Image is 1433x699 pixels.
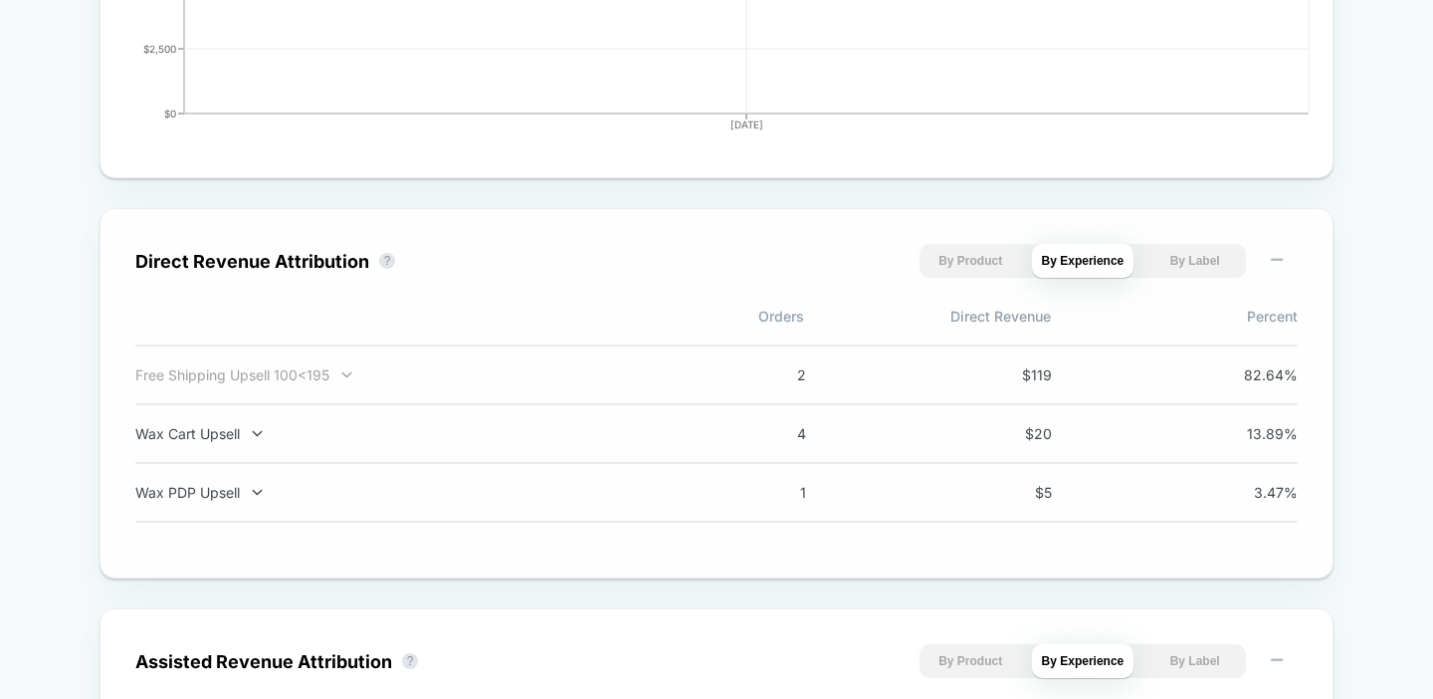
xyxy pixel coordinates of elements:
button: ? [402,653,418,669]
button: By Experience [1032,244,1134,278]
tspan: [DATE] [730,118,763,130]
tspan: $0 [164,108,176,119]
div: Direct Revenue Attribution [135,251,369,272]
button: By Label [1143,644,1246,678]
tspan: $2,500 [143,43,176,55]
button: By Product [920,244,1022,278]
span: $ 119 [962,366,1052,383]
span: Percent [1051,308,1298,325]
div: Wax PDP Upsell [135,484,659,501]
span: 13.89 % [1208,425,1298,442]
button: By Experience [1032,644,1134,678]
span: 3.47 % [1208,484,1298,501]
span: 1 [716,484,806,501]
div: Free Shipping Upsell 100<195 [135,366,659,383]
span: 4 [716,425,806,442]
span: $ 20 [962,425,1052,442]
span: Direct Revenue [804,308,1051,325]
button: ? [379,253,395,269]
div: Assisted Revenue Attribution [135,651,392,672]
div: Wax Cart Upsell [135,425,659,442]
span: Orders [557,308,804,325]
button: By Label [1143,244,1246,278]
span: $ 5 [962,484,1052,501]
button: By Product [920,644,1022,678]
span: 2 [716,366,806,383]
span: 82.64 % [1208,366,1298,383]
